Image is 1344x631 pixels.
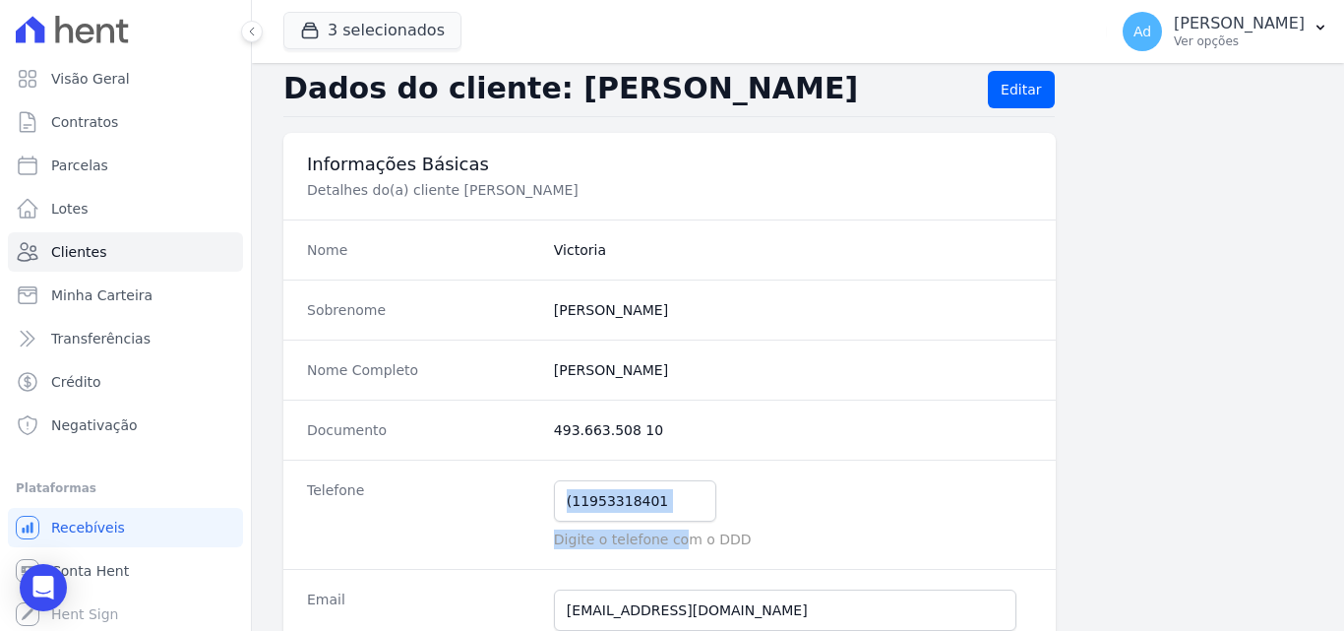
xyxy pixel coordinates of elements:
dt: Documento [307,420,538,440]
a: Recebíveis [8,508,243,547]
span: Lotes [51,199,89,219]
span: Contratos [51,112,118,132]
button: Ad [PERSON_NAME] Ver opções [1107,4,1344,59]
span: Clientes [51,242,106,262]
span: Recebíveis [51,518,125,537]
div: Open Intercom Messenger [20,564,67,611]
span: Ad [1133,25,1151,38]
h2: Dados do cliente: [PERSON_NAME] [283,71,972,108]
dd: 493.663.508 10 [554,420,1032,440]
span: Minha Carteira [51,285,153,305]
a: Negativação [8,406,243,445]
span: Negativação [51,415,138,435]
a: Editar [988,71,1054,108]
a: Transferências [8,319,243,358]
span: Transferências [51,329,151,348]
button: 3 selecionados [283,12,461,49]
dt: Email [307,590,538,631]
a: Lotes [8,189,243,228]
dt: Nome [307,240,538,260]
span: Crédito [51,372,101,392]
h3: Informações Básicas [307,153,1032,176]
dt: Telefone [307,480,538,549]
a: Conta Hent [8,551,243,591]
a: Visão Geral [8,59,243,98]
dd: [PERSON_NAME] [554,300,1032,320]
a: Contratos [8,102,243,142]
div: Plataformas [16,476,235,500]
p: Digite o telefone com o DDD [554,530,1032,549]
dd: Victoria [554,240,1032,260]
a: Crédito [8,362,243,402]
p: [PERSON_NAME] [1174,14,1305,33]
dt: Nome Completo [307,360,538,380]
dt: Sobrenome [307,300,538,320]
a: Minha Carteira [8,276,243,315]
p: Detalhes do(a) cliente [PERSON_NAME] [307,180,968,200]
span: Conta Hent [51,561,129,581]
p: Ver opções [1174,33,1305,49]
span: Parcelas [51,156,108,175]
a: Clientes [8,232,243,272]
a: Parcelas [8,146,243,185]
dd: [PERSON_NAME] [554,360,1032,380]
span: Visão Geral [51,69,130,89]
